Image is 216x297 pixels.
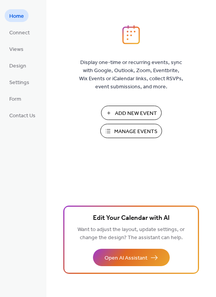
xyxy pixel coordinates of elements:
span: Display one-time or recurring events, sync with Google, Outlook, Zoom, Eventbrite, Wix Events or ... [79,59,183,91]
span: Add New Event [115,110,157,118]
span: Home [9,12,24,20]
a: Home [5,9,29,22]
a: Connect [5,26,34,39]
img: logo_icon.svg [122,25,140,44]
a: Form [5,92,26,105]
span: Manage Events [114,128,157,136]
button: Add New Event [101,106,162,120]
span: Edit Your Calendar with AI [93,213,170,224]
span: Settings [9,79,29,87]
a: Views [5,42,28,55]
a: Design [5,59,31,72]
span: Form [9,95,21,103]
span: Contact Us [9,112,35,120]
span: Open AI Assistant [105,254,147,262]
button: Open AI Assistant [93,249,170,266]
span: Connect [9,29,30,37]
a: Settings [5,76,34,88]
span: Views [9,46,24,54]
a: Contact Us [5,109,40,121]
button: Manage Events [100,124,162,138]
span: Design [9,62,26,70]
span: Want to adjust the layout, update settings, or change the design? The assistant can help. [78,224,185,243]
